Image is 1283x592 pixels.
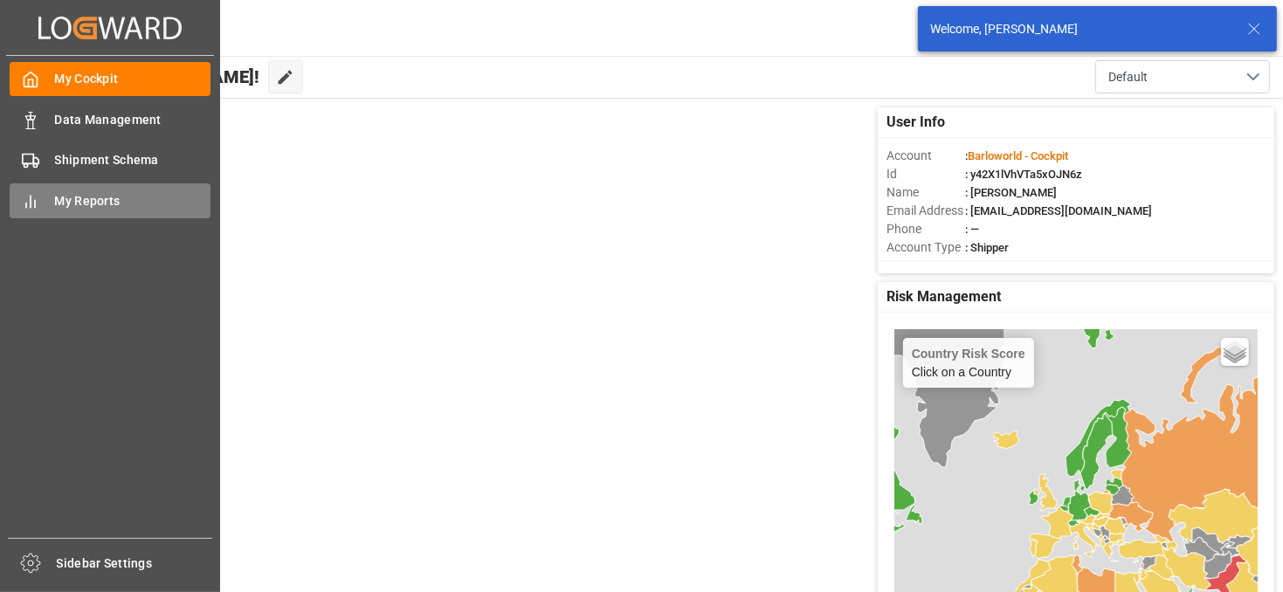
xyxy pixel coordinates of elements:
[1095,60,1270,93] button: open menu
[72,60,259,93] span: Hello [PERSON_NAME]!
[886,238,965,257] span: Account Type
[965,204,1152,217] span: : [EMAIL_ADDRESS][DOMAIN_NAME]
[55,151,211,169] span: Shipment Schema
[10,62,210,96] a: My Cockpit
[886,286,1001,307] span: Risk Management
[965,168,1082,181] span: : y42X1lVhVTa5xOJN6z
[965,186,1057,199] span: : [PERSON_NAME]
[55,192,211,210] span: My Reports
[965,241,1009,254] span: : Shipper
[930,20,1231,38] div: Welcome, [PERSON_NAME]
[886,202,965,220] span: Email Address
[55,111,211,129] span: Data Management
[886,112,945,133] span: User Info
[1221,338,1249,366] a: Layers
[968,149,1068,162] span: Barloworld - Cockpit
[886,147,965,165] span: Account
[886,220,965,238] span: Phone
[965,149,1068,162] span: :
[10,143,210,177] a: Shipment Schema
[965,223,979,236] span: : —
[55,70,211,88] span: My Cockpit
[912,347,1025,361] h4: Country Risk Score
[1108,68,1148,86] span: Default
[10,102,210,136] a: Data Management
[886,165,965,183] span: Id
[57,554,213,573] span: Sidebar Settings
[10,183,210,217] a: My Reports
[912,347,1025,379] div: Click on a Country
[886,183,965,202] span: Name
